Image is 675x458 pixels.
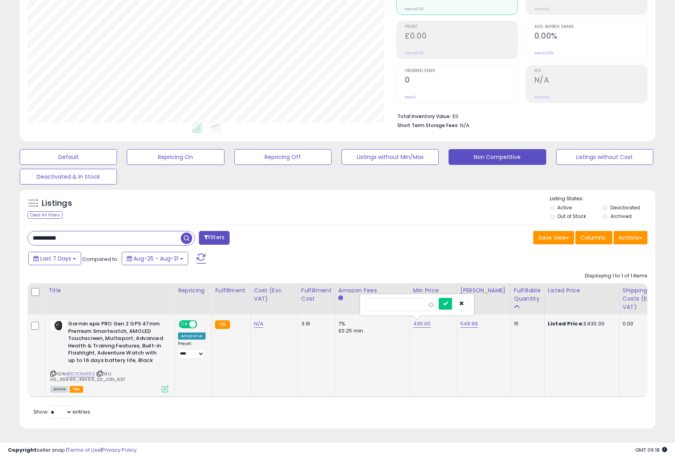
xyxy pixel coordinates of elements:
[405,31,517,42] h2: £0.00
[20,149,117,165] button: Default
[534,95,550,100] small: Prev: N/A
[575,231,612,244] button: Columns
[338,320,404,327] div: 7%
[196,321,209,328] span: OFF
[614,231,647,244] button: Actions
[122,252,188,265] button: Aug-25 - Aug-31
[413,320,431,328] a: 430.00
[127,149,224,165] button: Repricing On
[33,408,90,416] span: Show: entries
[610,213,632,220] label: Archived
[405,25,517,29] span: Profit
[514,320,538,327] div: 15
[397,111,642,120] li: £0
[50,371,126,382] span: | SKU: HS_369.99_494.99_20_JON_637
[550,195,655,203] p: Listing States:
[234,149,332,165] button: Repricing Off
[460,122,469,129] span: N/A
[8,446,37,454] strong: Copyright
[178,341,206,359] div: Preset:
[397,122,459,129] b: Short Term Storage Fees:
[254,320,263,328] a: N/A
[534,69,647,73] span: ROI
[301,286,332,303] div: Fulfillment Cost
[82,255,119,263] span: Compared to:
[338,295,343,302] small: Amazon Fees.
[449,149,546,165] button: Non Competitive
[585,272,647,280] div: Displaying 1 to 1 of 1 items
[534,31,647,42] h2: 0.00%
[397,113,451,120] b: Total Inventory Value:
[254,286,295,303] div: Cost (Exc. VAT)
[460,286,507,295] div: [PERSON_NAME]
[534,76,647,86] h2: N/A
[8,447,137,454] div: seller snap | |
[413,286,454,295] div: Min Price
[534,7,550,11] small: Prev: N/A
[68,320,164,366] b: Garmin epix PRO Gen 2 GPS 47mm Premium Smartwatch, AMOLED Touchscreen, Multisport, Advanced Healt...
[28,252,81,265] button: Last 7 Days
[102,446,137,454] a: Privacy Policy
[557,204,572,211] label: Active
[134,255,178,262] span: Aug-25 - Aug-31
[199,231,230,245] button: Filters
[534,51,553,55] small: Prev: 0.00%
[405,69,517,73] span: Ordered Items
[28,211,63,219] div: Clear All Filters
[50,386,69,393] span: All listings currently available for purchase on Amazon
[178,286,208,295] div: Repricing
[20,169,117,185] button: Deactivated & In Stock
[70,386,83,393] span: FBA
[556,149,653,165] button: Listings without Cost
[405,51,424,55] small: Prev: £0.00
[40,255,71,262] span: Last 7 Days
[548,286,616,295] div: Listed Price
[514,286,541,303] div: Fulfillable Quantity
[48,286,171,295] div: Title
[557,213,586,220] label: Out of Stock
[405,7,424,11] small: Prev: £0.00
[341,149,439,165] button: Listings without Min/Max
[580,234,605,242] span: Columns
[338,327,404,334] div: £0.25 min
[533,231,574,244] button: Save View
[67,446,101,454] a: Terms of Use
[405,95,416,100] small: Prev: 0
[301,320,329,327] div: 3.16
[548,320,584,327] b: Listed Price:
[534,25,647,29] span: Avg. Buybox Share
[50,320,66,331] img: 31qRMblXuCL._SL40_.jpg
[42,198,72,209] h5: Listings
[67,371,95,377] a: B0C1CNHK6S
[405,76,517,86] h2: 0
[635,446,667,454] span: 2025-09-8 09:18 GMT
[215,286,247,295] div: Fulfillment
[548,320,613,327] div: £430.00
[623,320,660,327] div: 0.00
[180,321,189,328] span: ON
[623,286,663,311] div: Shipping Costs (Exc. VAT)
[215,320,230,329] small: FBA
[460,320,478,328] a: 549.99
[338,286,406,295] div: Amazon Fees
[610,204,640,211] label: Deactivated
[50,320,169,392] div: ASIN:
[178,332,206,340] div: Amazon AI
